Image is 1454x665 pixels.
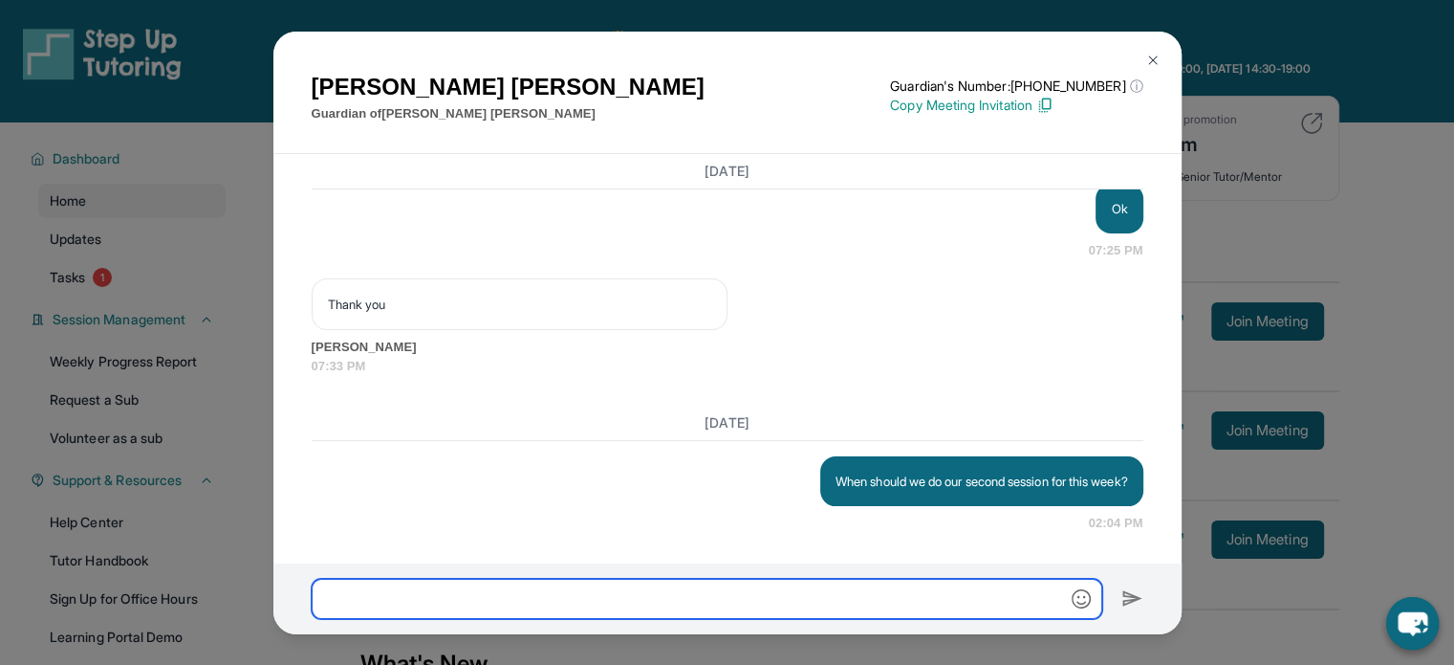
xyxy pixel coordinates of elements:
[312,70,705,104] h1: [PERSON_NAME] [PERSON_NAME]
[1386,597,1439,650] button: chat-button
[312,104,705,123] p: Guardian of [PERSON_NAME] [PERSON_NAME]
[312,338,1143,357] span: [PERSON_NAME]
[1089,241,1143,260] span: 07:25 PM
[312,413,1143,432] h3: [DATE]
[312,357,1143,376] span: 07:33 PM
[312,162,1143,181] h3: [DATE]
[1036,97,1053,114] img: Copy Icon
[1121,587,1143,610] img: Send icon
[1072,589,1091,609] img: Emoji
[890,77,1142,96] p: Guardian's Number: [PHONE_NUMBER]
[1089,514,1143,533] span: 02:04 PM
[1145,53,1161,68] img: Close Icon
[1129,77,1142,96] span: ⓘ
[890,96,1142,115] p: Copy Meeting Invitation
[836,472,1128,491] p: When should we do our second session for this week?
[1111,199,1127,218] p: Ok
[328,295,711,314] p: Thank you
